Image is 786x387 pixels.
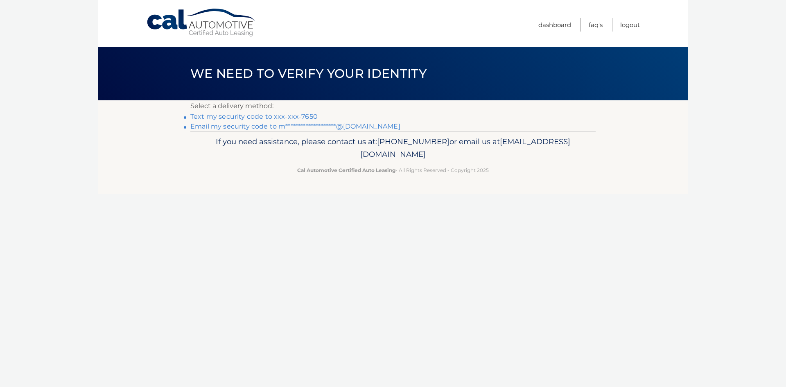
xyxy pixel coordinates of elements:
[196,166,590,174] p: - All Rights Reserved - Copyright 2025
[377,137,449,146] span: [PHONE_NUMBER]
[589,18,603,32] a: FAQ's
[190,66,427,81] span: We need to verify your identity
[620,18,640,32] a: Logout
[190,100,596,112] p: Select a delivery method:
[146,8,257,37] a: Cal Automotive
[538,18,571,32] a: Dashboard
[297,167,395,173] strong: Cal Automotive Certified Auto Leasing
[196,135,590,161] p: If you need assistance, please contact us at: or email us at
[190,113,318,120] a: Text my security code to xxx-xxx-7650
